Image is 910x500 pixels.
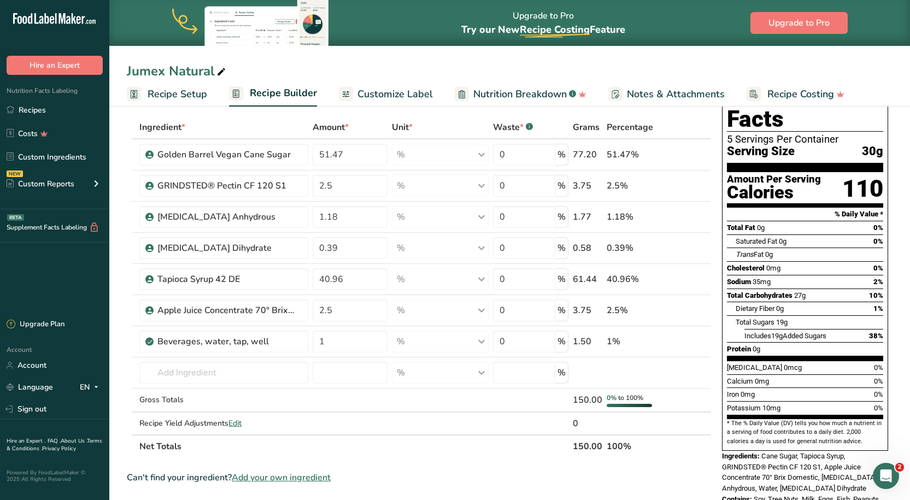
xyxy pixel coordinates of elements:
[747,82,844,107] a: Recipe Costing
[157,210,294,223] div: [MEDICAL_DATA] Anhydrous
[139,394,308,405] div: Gross Totals
[736,237,777,245] span: Saturated Fat
[750,12,848,34] button: Upgrade to Pro
[607,393,617,402] span: 0%
[607,304,659,317] div: 2.5%
[727,208,883,221] section: % Daily Value *
[607,335,659,348] div: 1%
[727,404,761,412] span: Potassium
[607,148,659,161] div: 51.47%
[461,1,625,46] div: Upgrade to Pro
[727,223,755,232] span: Total Fat
[727,174,821,185] div: Amount Per Serving
[727,419,883,446] section: * The % Daily Value (DV) tells you how much a nutrient in a serving of food contributes to a dail...
[873,237,883,245] span: 0%
[895,463,904,472] span: 2
[776,318,788,326] span: 19g
[862,145,883,158] span: 30g
[573,417,602,430] div: 0
[461,23,625,36] span: Try our New Feature
[7,319,64,330] div: Upgrade Plan
[573,393,602,407] div: 150.00
[722,452,760,460] span: Ingredients:
[571,434,604,457] th: 150.00
[7,56,103,75] button: Hire an Expert
[874,363,883,372] span: 0%
[228,418,242,428] span: Edit
[357,87,433,102] span: Customize Label
[7,437,45,445] a: Hire an Expert .
[7,378,53,397] a: Language
[61,437,87,445] a: About Us .
[139,417,308,429] div: Recipe Yield Adjustments
[874,377,883,385] span: 0%
[573,148,602,161] div: 77.20
[127,61,228,81] div: Jumex Natural
[776,304,784,313] span: 0g
[607,273,659,286] div: 40.96%
[727,145,795,158] span: Serving Size
[736,318,774,326] span: Total Sugars
[727,134,883,145] div: 5 Servings Per Container
[313,121,349,134] span: Amount
[80,381,103,394] div: EN
[873,278,883,286] span: 2%
[607,179,659,192] div: 2.5%
[722,452,877,492] span: Cane Sugar, Tapioca Syrup, GRINDSTED® Pectin CF 120 S1, Apple Juice Concentrate 70° Brix Domestic...
[127,471,711,484] div: Can't find your ingredient?
[727,264,765,272] span: Cholesterol
[767,87,834,102] span: Recipe Costing
[768,16,830,30] span: Upgrade to Pro
[157,304,294,317] div: Apple Juice Concentrate 70° Brix Domestic
[873,264,883,272] span: 0%
[842,174,883,203] div: 110
[520,23,590,36] span: Recipe Costing
[42,445,76,452] a: Privacy Policy
[157,335,294,348] div: Beverages, water, tap, well
[873,223,883,232] span: 0%
[473,87,567,102] span: Nutrition Breakdown
[753,345,760,353] span: 0g
[762,404,780,412] span: 10mg
[736,250,764,258] span: Fat
[7,170,23,177] div: NEW
[727,291,792,299] span: Total Carbohydrates
[794,291,806,299] span: 27g
[608,82,725,107] a: Notes & Attachments
[779,237,786,245] span: 0g
[139,362,308,384] input: Add Ingredient
[607,210,659,223] div: 1.18%
[604,434,661,457] th: 100%
[392,121,413,134] span: Unit
[873,304,883,313] span: 1%
[573,121,600,134] span: Grams
[873,463,899,489] iframe: Intercom live chat
[757,223,765,232] span: 0g
[127,82,207,107] a: Recipe Setup
[139,121,185,134] span: Ingredient
[607,121,653,134] span: Percentage
[7,437,102,452] a: Terms & Conditions .
[232,471,331,484] span: Add your own ingredient
[573,335,602,348] div: 1.50
[7,214,24,221] div: BETA
[573,210,602,223] div: 1.77
[771,332,783,340] span: 19g
[766,264,780,272] span: 0mg
[874,390,883,398] span: 0%
[493,121,533,134] div: Waste
[157,273,294,286] div: Tapioca Syrup 42 DE
[250,86,317,101] span: Recipe Builder
[727,390,739,398] span: Iron
[874,404,883,412] span: 0%
[869,291,883,299] span: 10%
[736,304,774,313] span: Dietary Fiber
[784,363,802,372] span: 0mcg
[618,393,643,402] span: to 100%
[753,278,771,286] span: 35mg
[727,278,751,286] span: Sodium
[765,250,773,258] span: 0g
[741,390,755,398] span: 0mg
[7,178,74,190] div: Custom Reports
[755,377,769,385] span: 0mg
